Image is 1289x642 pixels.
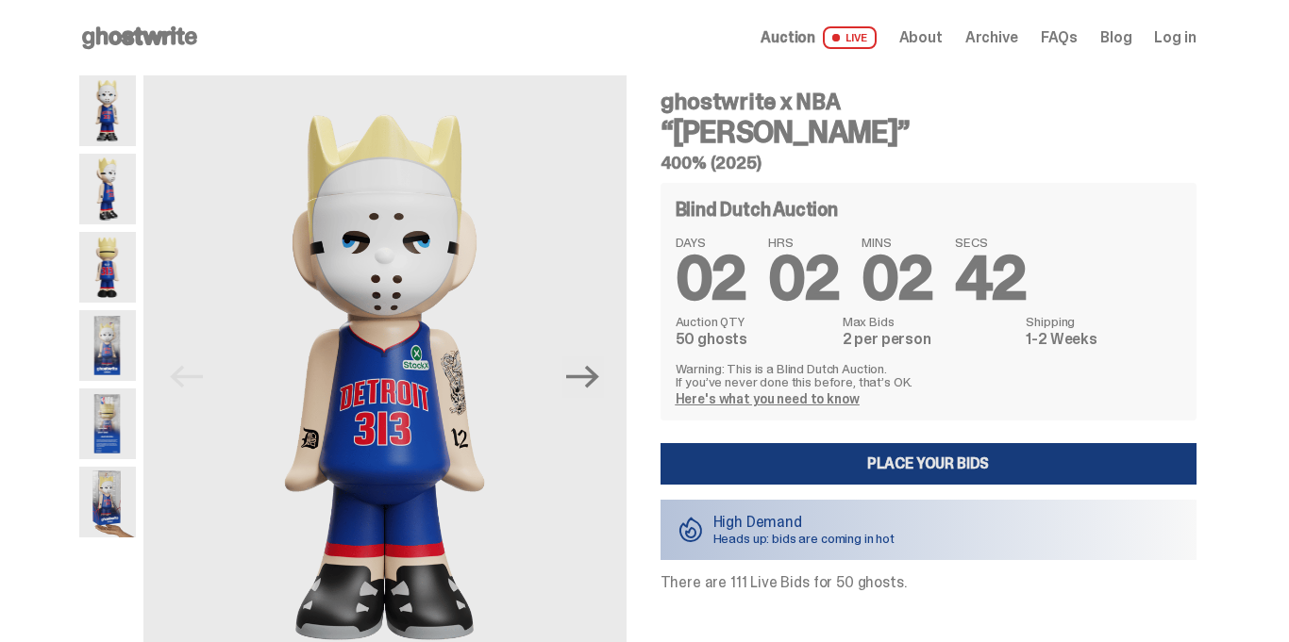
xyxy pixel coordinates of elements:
a: Place your Bids [661,443,1197,485]
span: HRS [768,236,839,249]
p: High Demand [713,515,896,530]
dd: 2 per person [843,332,1015,347]
span: 42 [955,239,1027,318]
a: FAQs [1041,30,1078,45]
h4: ghostwrite x NBA [661,91,1197,113]
dd: 50 ghosts [676,332,831,347]
span: SECS [955,236,1027,249]
dt: Shipping [1026,315,1180,328]
img: Eminem_NBA_400_13.png [79,388,136,459]
a: Archive [965,30,1018,45]
a: Blog [1100,30,1131,45]
a: About [899,30,943,45]
button: Next [562,356,604,398]
img: Copy%20of%20Eminem_NBA_400_6.png [79,232,136,303]
dd: 1-2 Weeks [1026,332,1180,347]
img: Copy%20of%20Eminem_NBA_400_3.png [79,154,136,224]
span: 02 [676,239,746,318]
a: Here's what you need to know [676,390,860,407]
p: Warning: This is a Blind Dutch Auction. If you’ve never done this before, that’s OK. [676,362,1181,388]
span: DAYS [676,236,746,249]
img: Eminem_NBA_400_12.png [79,310,136,381]
span: 02 [768,239,839,318]
h3: “[PERSON_NAME]” [661,117,1197,147]
span: Auction [761,30,815,45]
dt: Auction QTY [676,315,831,328]
p: Heads up: bids are coming in hot [713,532,896,545]
span: 02 [862,239,932,318]
img: Copy%20of%20Eminem_NBA_400_1.png [79,75,136,146]
img: eminem%20scale.png [79,467,136,537]
span: LIVE [823,26,877,49]
h5: 400% (2025) [661,155,1197,172]
span: MINS [862,236,932,249]
h4: Blind Dutch Auction [676,200,838,219]
p: There are 111 Live Bids for 50 ghosts. [661,575,1197,590]
a: Auction LIVE [761,26,876,49]
a: Log in [1154,30,1196,45]
dt: Max Bids [843,315,1015,328]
